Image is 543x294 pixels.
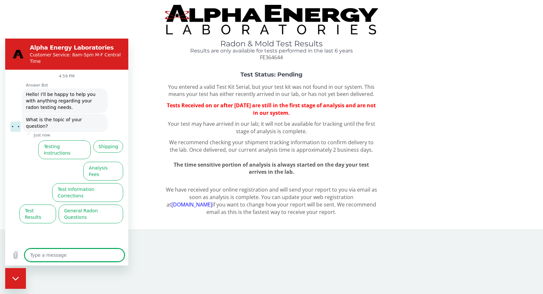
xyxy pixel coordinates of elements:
[174,161,369,176] span: The time sensitive portion of analysis is always started on the day your test arrives in the lab.
[88,102,118,114] button: Shipping
[29,94,45,99] p: Just now
[189,146,373,153] span: Once delivered, our current analysis time is approximately 2 business days.
[171,201,212,208] a: [DOMAIN_NAME]
[165,48,378,54] h4: Results are only available for tests performed in the last 6 years
[5,268,26,289] iframe: Button to launch messaging window, conversation in progress
[240,71,303,78] strong: Test Status: Pending
[21,53,98,72] span: Hello! I'll be happy to help you with anything regarding your radon testing needs.
[21,44,123,49] p: Answer Bot
[167,102,376,116] span: Tests Received on or after [DATE] are still in the first stage of analysis and are not in our sys...
[14,166,51,185] button: Test Results
[33,102,86,121] button: Testing Instructions
[78,123,118,142] button: Analysis Fees
[53,166,118,185] button: General Radon Questions
[4,210,17,223] button: Upload file
[165,40,378,48] h1: Radon & Mold Test Results
[169,139,374,153] span: We recommend checking your shipment tracking information to confirm delivery to the lab.
[5,39,128,265] iframe: Messaging window
[47,145,118,163] button: Test Information Corrections
[165,83,378,98] p: You entered a valid Test Kit Serial, but your test kit was not found in our system. This means yo...
[165,120,378,135] p: Your test may have arrived in our lab; it will not be available for tracking until the first stag...
[165,5,378,34] img: TightCrop.jpg
[260,54,283,61] span: FE364644
[21,78,98,91] span: What is the topic of your question?
[165,186,378,216] p: We have received your online registration and will send your report to you via email as soon as a...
